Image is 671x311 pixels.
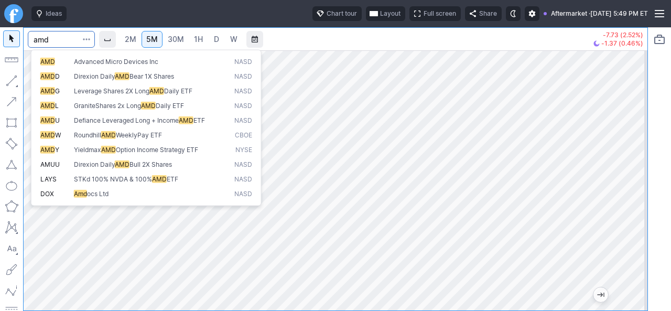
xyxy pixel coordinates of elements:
[101,145,116,153] span: AMD
[593,32,643,38] p: -7.73 (2.52%)
[129,72,174,80] span: Bear 1X Shares
[234,175,252,184] span: NASD
[40,175,57,183] span: LAYS
[168,35,184,44] span: 30M
[129,160,172,168] span: Bull 2X Shares
[234,116,252,125] span: NASD
[234,72,252,81] span: NASD
[3,240,20,257] button: Text
[87,189,109,197] span: ocs Ltd
[234,101,252,110] span: NASD
[55,87,60,94] span: G
[208,31,225,48] a: D
[593,287,608,302] button: Jump to the most recent bar
[3,219,20,236] button: XABCD
[55,145,59,153] span: Y
[366,6,405,21] button: Layout
[194,35,203,44] span: 1H
[234,189,252,198] span: NASD
[40,131,55,138] span: AMD
[3,72,20,89] button: Line
[55,101,59,109] span: L
[40,101,55,109] span: AMD
[479,8,497,19] span: Share
[74,101,141,109] span: GraniteShares 2x Long
[40,57,55,65] span: AMD
[3,30,20,47] button: Mouse
[146,35,158,44] span: 5M
[101,131,116,138] span: AMD
[3,114,20,131] button: Rectangle
[40,116,55,124] span: AMD
[125,35,136,44] span: 2M
[234,57,252,66] span: NASD
[179,116,193,124] span: AMD
[55,116,60,124] span: U
[40,145,55,153] span: AMD
[55,72,60,80] span: D
[246,31,263,48] button: Range
[380,8,401,19] span: Layout
[79,31,94,48] button: Search
[40,189,54,197] span: DOX
[327,8,357,19] span: Chart tour
[74,87,149,94] span: Leverage Shares 2X Long
[193,116,205,124] span: ETF
[31,50,262,206] div: Search
[116,131,162,138] span: WeeklyPay ETF
[46,8,62,19] span: Ideas
[74,189,87,197] span: Amd
[74,116,179,124] span: Defiance Leveraged Long + Income
[28,31,95,48] input: Search
[142,31,163,48] a: 5M
[167,175,178,183] span: ETF
[312,6,362,21] button: Chart tour
[3,198,20,215] button: Polygon
[156,101,184,109] span: Daily ETF
[163,31,189,48] a: 30M
[525,6,539,21] button: Settings
[3,156,20,173] button: Triangle
[214,35,219,44] span: D
[551,8,590,19] span: Aftermarket ·
[235,145,252,154] span: NYSE
[465,6,502,21] button: Share
[506,6,521,21] button: Toggle dark mode
[152,175,167,183] span: AMD
[3,51,20,68] button: Measure
[601,40,643,47] span: -1.37 (0.46%)
[3,93,20,110] button: Arrow
[141,101,156,109] span: AMD
[3,135,20,152] button: Rotated rectangle
[3,282,20,299] button: Elliott waves
[409,6,461,21] button: Full screen
[31,6,67,21] button: Ideas
[3,261,20,278] button: Brush
[74,72,115,80] span: Direxion Daily
[40,160,60,168] span: AMUU
[40,72,55,80] span: AMD
[115,72,129,80] span: AMD
[74,175,152,183] span: STKd 100% NVDA & 100%
[189,31,208,48] a: 1H
[115,160,129,168] span: AMD
[235,131,252,139] span: CBOE
[234,87,252,95] span: NASD
[651,31,668,48] button: Portfolio watchlist
[590,8,648,19] span: [DATE] 5:49 PM ET
[234,160,252,169] span: NASD
[74,160,115,168] span: Direxion Daily
[74,145,101,153] span: Yieldmax
[120,31,141,48] a: 2M
[40,87,55,94] span: AMD
[225,31,242,48] a: W
[74,57,158,65] span: Advanced Micro Devices Inc
[230,35,237,44] span: W
[164,87,192,94] span: Daily ETF
[149,87,164,94] span: AMD
[4,4,23,23] a: Finviz.com
[74,131,101,138] span: Roundhill
[116,145,198,153] span: Option Income Strategy ETF
[99,31,116,48] button: Interval
[424,8,456,19] span: Full screen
